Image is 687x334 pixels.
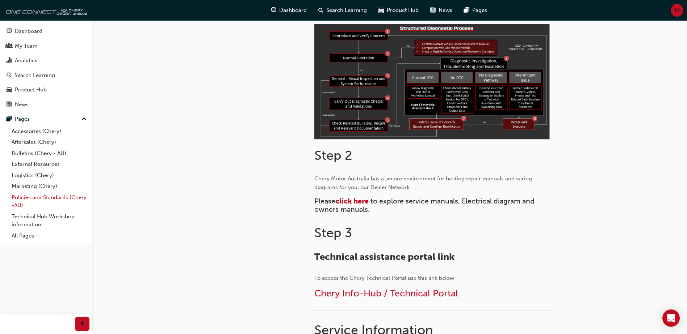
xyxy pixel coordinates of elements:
[424,3,458,18] a: news-iconNews
[15,42,38,50] div: My Team
[7,28,12,35] span: guage-icon
[7,102,12,108] span: news-icon
[9,211,89,230] a: Technical Hub Workshop information
[7,72,12,79] span: search-icon
[378,6,384,15] span: car-icon
[3,23,89,112] button: DashboardMy TeamAnalyticsSearch LearningProduct HubNews
[15,86,47,94] div: Product Hub
[15,27,42,35] div: Dashboard
[314,197,536,214] span: to explore service manuals, Electrical diagram and owners manuals.
[7,57,12,64] span: chart-icon
[314,275,454,281] span: To access the Chery Technical Portal use this link below
[15,56,37,65] div: Analytics
[7,87,12,93] span: car-icon
[464,6,469,15] span: pages-icon
[9,137,89,148] a: Aftersales (Chery)
[9,126,89,137] a: Accessories (Chery)
[9,159,89,170] a: External Resources
[9,230,89,241] a: All Pages
[439,6,452,14] span: News
[326,6,367,14] span: Search Learning
[15,115,30,123] div: Pages
[675,6,680,14] span: IB
[81,115,87,124] span: up-icon
[314,251,454,262] span: Technical assistance portal link
[3,112,89,126] button: Pages
[430,6,436,15] span: news-icon
[387,6,419,14] span: Product Hub
[314,197,335,205] span: Please
[314,225,352,240] span: Step 3
[9,170,89,181] a: Logistics (Chery)
[7,43,12,50] span: people-icon
[7,116,12,123] span: pages-icon
[671,4,683,17] button: IB
[3,83,89,97] a: Product Hub
[314,288,458,299] a: Chery Info-Hub / Technical Portal
[9,192,89,211] a: Policies and Standards (Chery -AU)
[279,6,307,14] span: Dashboard
[9,181,89,192] a: Marketing (Chery)
[3,69,89,82] a: Search Learning
[472,6,487,14] span: Pages
[265,3,313,18] a: guage-iconDashboard
[318,6,323,15] span: search-icon
[80,320,85,329] span: prev-icon
[3,98,89,111] a: News
[3,39,89,53] a: My Team
[458,3,493,18] a: pages-iconPages
[335,197,369,205] a: click here
[314,147,352,163] span: Step 2
[3,54,89,67] a: Analytics
[313,3,373,18] a: search-iconSearch Learning
[373,3,424,18] a: car-iconProduct Hub
[3,25,89,38] a: Dashboard
[271,6,276,15] span: guage-icon
[662,309,680,327] div: Open Intercom Messenger
[4,3,87,17] img: oneconnect
[314,175,533,190] span: Chery Motor Australia has a secure environment for hosting repair manuals and wiring diagrams for...
[14,71,55,80] div: Search Learning
[15,100,29,109] div: News
[9,148,89,159] a: Bulletins (Chery - AU)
